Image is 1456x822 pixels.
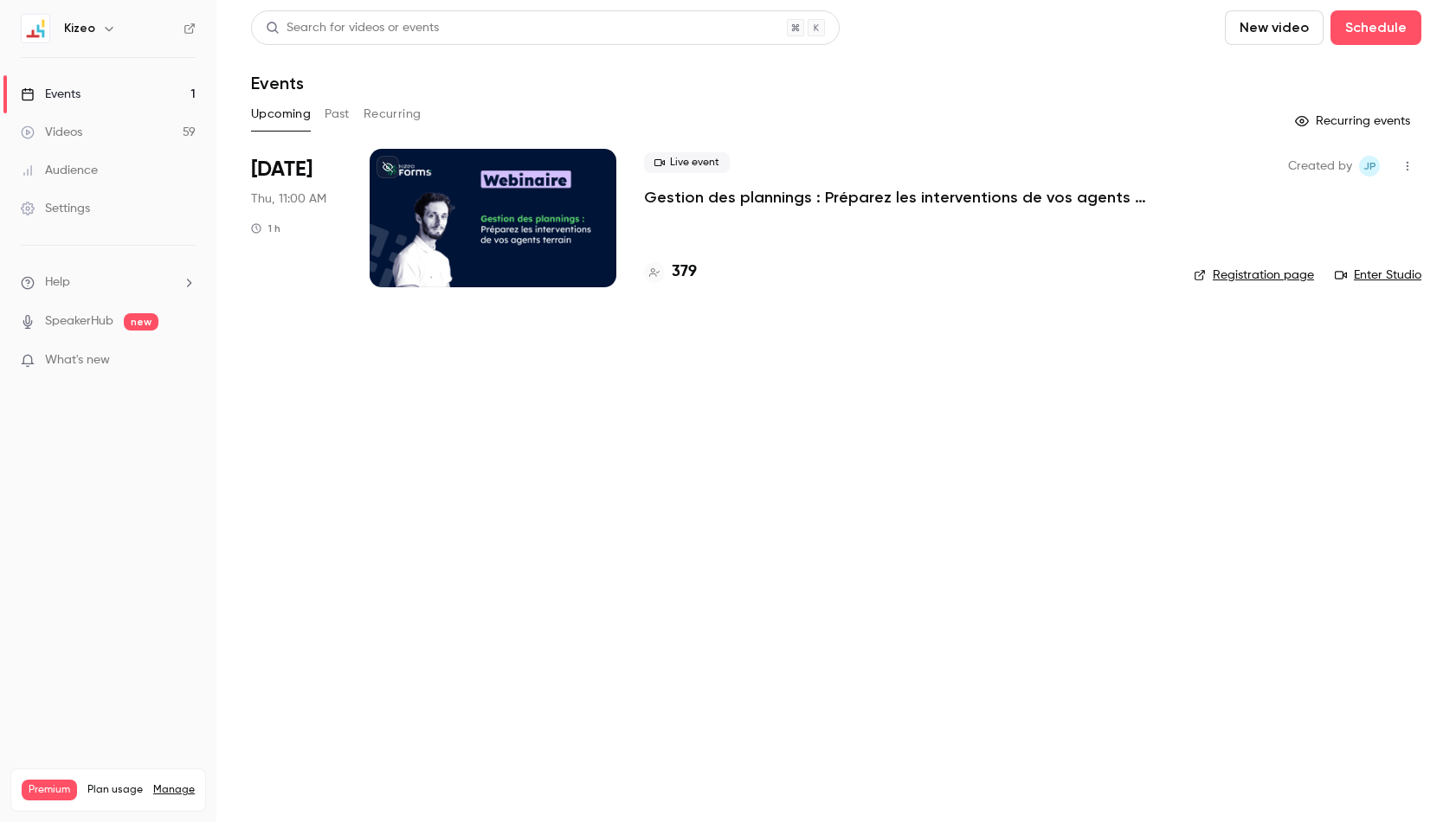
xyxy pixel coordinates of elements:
span: Plan usage [87,783,143,797]
button: New video [1225,10,1324,45]
img: Kizeo [22,15,49,42]
button: Recurring events [1287,107,1421,135]
span: new [124,313,158,331]
div: 1 h [251,222,280,235]
span: Premium [22,780,77,800]
span: Help [45,273,70,292]
span: Live event [644,152,730,173]
li: help-dropdown-opener [21,273,196,292]
span: [DATE] [251,156,312,183]
div: Audience [21,162,98,179]
div: Settings [21,200,90,217]
a: Enter Studio [1335,267,1421,284]
h6: Kizeo [64,20,95,37]
a: Gestion des plannings : Préparez les interventions de vos agents terrain [644,187,1163,208]
span: JP [1363,156,1376,177]
span: Thu, 11:00 AM [251,190,326,208]
div: Search for videos or events [266,19,439,37]
button: Schedule [1330,10,1421,45]
div: Oct 16 Thu, 11:00 AM (Europe/Paris) [251,149,342,287]
a: 379 [644,260,697,284]
button: Recurring [364,100,422,128]
iframe: Noticeable Trigger [175,353,196,369]
div: Videos [21,124,82,141]
span: What's new [45,351,110,369]
div: Events [21,86,81,103]
a: Manage [153,783,195,797]
span: Created by [1288,156,1352,177]
button: Past [325,100,350,128]
h1: Events [251,73,304,93]
h4: 379 [672,260,697,284]
span: Jessé Paffrath Andreatta [1359,156,1380,177]
button: Upcoming [251,100,311,128]
a: Registration page [1194,267,1314,284]
a: SpeakerHub [45,312,113,331]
